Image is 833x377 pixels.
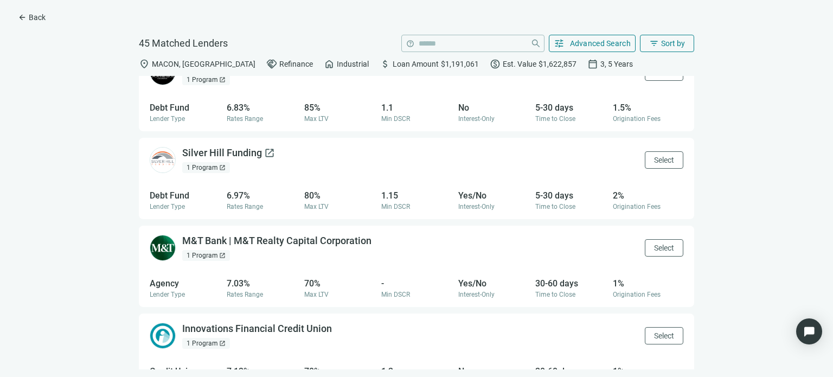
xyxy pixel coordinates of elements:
div: 1 Program [182,74,230,85]
span: Time to Close [535,291,575,298]
span: $1,191,061 [441,60,479,68]
button: Select [645,151,683,169]
span: Min DSCR [381,203,410,210]
div: 1.15 [381,190,452,201]
span: Max LTV [304,291,329,298]
div: 80% [304,190,375,201]
span: Back [29,13,46,22]
div: Debt Fund [150,103,220,113]
div: 7.03% [227,278,297,289]
div: 70% [304,278,375,289]
span: Time to Close [535,115,575,123]
div: 1.1 [381,103,452,113]
span: Lender Type [150,203,185,210]
span: 45 Matched Lenders [139,37,228,50]
button: filter_listSort by [640,35,694,52]
div: 30-60 days [535,366,606,376]
span: MACON, [GEOGRAPHIC_DATA] [152,60,255,68]
span: Time to Close [535,203,575,210]
span: Interest-Only [458,203,495,210]
span: Origination Fees [613,291,661,298]
button: tuneAdvanced Search [549,35,636,52]
span: 3, 5 Years [600,60,633,68]
span: open_in_new [264,148,275,158]
span: Industrial [337,60,369,68]
span: Select [654,244,674,252]
span: Origination Fees [613,115,661,123]
span: Rates Range [227,203,263,210]
div: Silver Hill Funding [182,146,275,160]
span: Max LTV [304,203,329,210]
span: Advanced Search [570,39,631,48]
span: open_in_new [219,340,226,347]
span: attach_money [380,59,390,69]
button: arrow_backBack [9,9,55,26]
div: 1 Program [182,338,230,349]
span: filter_list [649,39,659,48]
span: open_in_new [219,164,226,171]
div: M&T Bank | M&T Realty Capital Corporation [182,234,371,248]
span: Min DSCR [381,291,410,298]
div: Debt Fund [150,190,220,201]
span: arrow_back [18,13,27,22]
div: 5-30 days [535,103,606,113]
div: 5-30 days [535,190,606,201]
div: 85% [304,103,375,113]
div: Est. Value [490,59,576,69]
div: 30-60 days [535,278,606,289]
div: No [458,103,529,113]
span: Interest-Only [458,291,495,298]
div: 1% [613,278,683,289]
img: 1be109d3-4941-4cca-aff2-44708f5846d4 [150,323,176,349]
div: 1 Program [182,162,230,173]
img: 39cb1f5e-40e8-4d63-a12f-5165fe7aa5cb.png [150,235,176,261]
div: Agency [150,278,220,289]
span: $1,622,857 [539,60,576,68]
span: help [406,40,414,48]
div: Yes/No [458,278,529,289]
button: Select [645,239,683,257]
div: 6.97% [227,190,297,201]
span: open_in_new [219,76,226,83]
span: Select [654,156,674,164]
div: 7.13% [227,366,297,376]
span: Lender Type [150,115,185,123]
span: paid [490,59,501,69]
div: 1 Program [182,250,230,261]
div: 2% [613,190,683,201]
div: Open Intercom Messenger [796,318,822,344]
span: Refinance [279,60,313,68]
div: 70% [304,366,375,376]
div: 1% [613,366,683,376]
span: calendar_today [587,59,598,69]
img: 8c25c1cc-2d06-4540-989e-5dc244f5f36a [150,147,176,173]
div: 6.83% [227,103,297,113]
span: open_in_new [219,252,226,259]
span: Rates Range [227,291,263,298]
span: Sort by [661,39,685,48]
span: Rates Range [227,115,263,123]
div: Innovations Financial Credit Union [182,322,332,336]
button: Select [645,327,683,344]
span: Min DSCR [381,115,410,123]
div: - [381,278,452,289]
span: home [324,59,335,69]
span: location_on [139,59,150,69]
div: No [458,366,529,376]
span: Lender Type [150,291,185,298]
span: Origination Fees [613,203,661,210]
span: Max LTV [304,115,329,123]
div: Loan Amount [380,59,479,69]
span: handshake [266,59,277,69]
span: tune [554,38,565,49]
div: 1.3 [381,366,452,376]
span: Interest-Only [458,115,495,123]
div: Credit Union [150,366,220,376]
div: Yes/No [458,190,529,201]
div: 1.5% [613,103,683,113]
span: Select [654,331,674,340]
